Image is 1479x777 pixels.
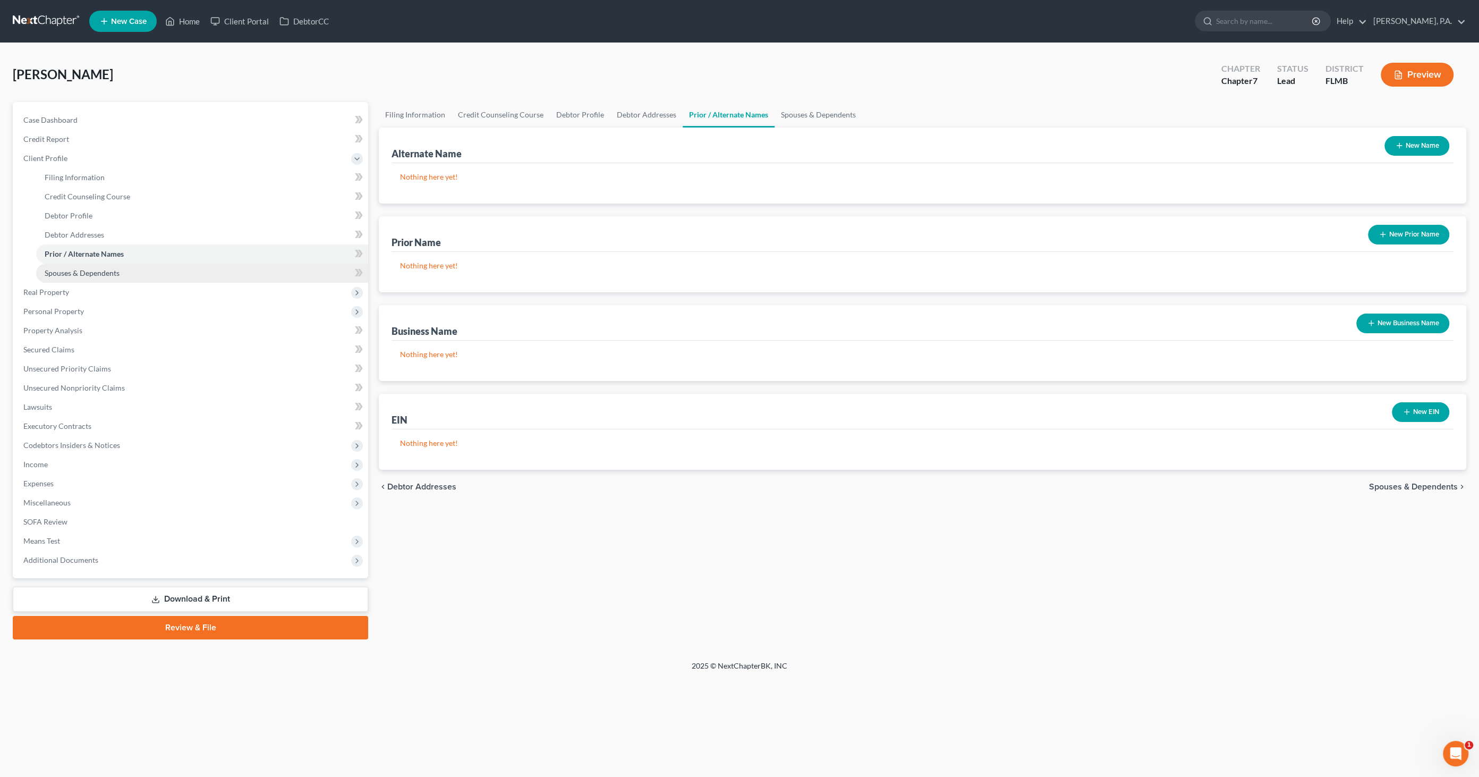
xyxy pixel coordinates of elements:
[610,102,683,128] a: Debtor Addresses
[23,345,74,354] span: Secured Claims
[400,438,1445,449] p: Nothing here yet!
[550,102,610,128] a: Debtor Profile
[15,417,368,436] a: Executory Contracts
[23,421,91,430] span: Executory Contracts
[1325,63,1364,75] div: District
[400,260,1445,271] p: Nothing here yet!
[23,498,71,507] span: Miscellaneous
[23,460,48,469] span: Income
[36,244,368,264] a: Prior / Alternate Names
[400,172,1445,182] p: Nothing here yet!
[36,187,368,206] a: Credit Counseling Course
[775,102,862,128] a: Spouses & Dependents
[683,102,775,128] a: Prior / Alternate Names
[392,413,407,426] div: EIN
[1384,136,1449,156] button: New Name
[36,168,368,187] a: Filing Information
[15,512,368,531] a: SOFA Review
[452,102,550,128] a: Credit Counseling Course
[387,483,456,491] span: Debtor Addresses
[1465,741,1473,749] span: 1
[13,66,113,82] span: [PERSON_NAME]
[1277,75,1308,87] div: Lead
[1368,225,1449,244] button: New Prior Name
[1216,11,1313,31] input: Search by name...
[15,321,368,340] a: Property Analysis
[400,349,1445,360] p: Nothing here yet!
[36,264,368,283] a: Spouses & Dependents
[23,154,67,163] span: Client Profile
[1392,402,1449,422] button: New EIN
[15,359,368,378] a: Unsecured Priority Claims
[13,616,368,639] a: Review & File
[1443,741,1468,766] iframe: Intercom live chat
[1356,314,1449,333] button: New Business Name
[23,326,82,335] span: Property Analysis
[392,147,462,160] div: Alternate Name
[437,661,1042,680] div: 2025 © NextChapterBK, INC
[23,441,120,450] span: Codebtors Insiders & Notices
[392,236,441,249] div: Prior Name
[45,230,104,239] span: Debtor Addresses
[1369,483,1466,491] button: Spouses & Dependents chevron_right
[15,340,368,359] a: Secured Claims
[1325,75,1364,87] div: FLMB
[160,12,205,31] a: Home
[45,249,124,258] span: Prior / Alternate Names
[13,587,368,612] a: Download & Print
[1369,483,1458,491] span: Spouses & Dependents
[15,111,368,130] a: Case Dashboard
[15,378,368,398] a: Unsecured Nonpriority Claims
[1277,63,1308,75] div: Status
[1221,63,1260,75] div: Chapter
[23,134,69,143] span: Credit Report
[1458,483,1466,491] i: chevron_right
[23,479,54,488] span: Expenses
[23,536,60,545] span: Means Test
[45,173,105,182] span: Filing Information
[379,102,452,128] a: Filing Information
[23,307,84,316] span: Personal Property
[36,225,368,244] a: Debtor Addresses
[23,288,69,297] span: Real Property
[23,364,111,373] span: Unsecured Priority Claims
[1381,63,1453,87] button: Preview
[23,555,98,564] span: Additional Documents
[1221,75,1260,87] div: Chapter
[45,268,120,277] span: Spouses & Dependents
[1331,12,1367,31] a: Help
[15,398,368,417] a: Lawsuits
[23,383,125,392] span: Unsecured Nonpriority Claims
[392,325,457,337] div: Business Name
[205,12,274,31] a: Client Portal
[274,12,334,31] a: DebtorCC
[23,402,52,411] span: Lawsuits
[45,211,92,220] span: Debtor Profile
[36,206,368,225] a: Debtor Profile
[1368,12,1466,31] a: [PERSON_NAME], P.A.
[379,483,456,491] button: chevron_left Debtor Addresses
[1253,75,1257,86] span: 7
[23,115,78,124] span: Case Dashboard
[23,517,67,526] span: SOFA Review
[15,130,368,149] a: Credit Report
[45,192,130,201] span: Credit Counseling Course
[379,483,387,491] i: chevron_left
[111,18,147,26] span: New Case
